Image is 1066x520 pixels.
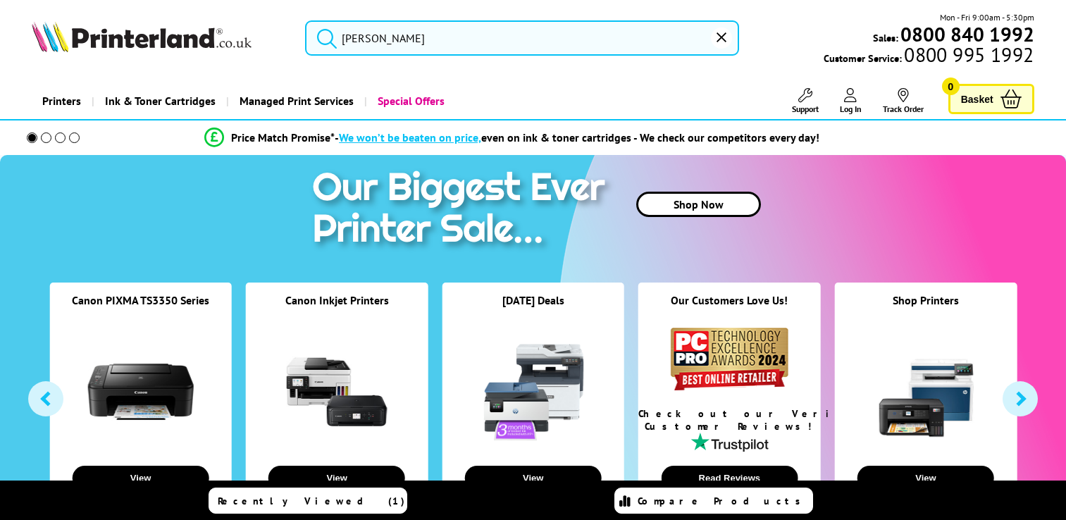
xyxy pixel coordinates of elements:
div: Our Customers Love Us! [638,293,821,325]
a: Printers [32,83,92,119]
a: Ink & Toner Cartridges [92,83,226,119]
div: Check out our Verified Customer Reviews! [638,407,821,433]
span: Customer Service: [824,48,1034,65]
button: View [73,466,209,490]
a: Basket 0 [948,84,1034,114]
a: Compare Products [614,488,813,514]
button: View [268,466,405,490]
a: Special Offers [364,83,455,119]
span: Mon - Fri 9:00am - 5:30pm [940,11,1034,24]
li: modal_Promise [7,125,1017,150]
div: - even on ink & toner cartridges - We check our competitors every day! [335,130,819,144]
span: Log In [840,104,862,114]
span: We won’t be beaten on price, [339,130,481,144]
button: View [465,466,602,490]
span: Support [792,104,819,114]
a: Shop Now [636,192,761,217]
div: [DATE] Deals [442,293,624,325]
span: Recently Viewed (1) [218,495,405,507]
span: Price Match Promise* [231,130,335,144]
button: Read Reviews [661,466,798,490]
a: Track Order [883,88,924,114]
span: 0800 995 1992 [902,48,1034,61]
a: Log In [840,88,862,114]
a: 0800 840 1992 [898,27,1034,41]
a: Printerland Logo [32,21,287,55]
a: Support [792,88,819,114]
div: Shop Printers [835,293,1017,325]
button: View [857,466,994,490]
a: Canon PIXMA TS3350 Series [72,293,209,307]
b: 0800 840 1992 [900,21,1034,47]
img: printer sale [305,155,619,266]
img: Printerland Logo [32,21,252,52]
span: Sales: [873,31,898,44]
a: Canon Inkjet Printers [285,293,389,307]
a: Recently Viewed (1) [209,488,407,514]
span: 0 [942,78,960,95]
input: Se [305,20,739,56]
span: Basket [961,89,993,109]
span: Compare Products [638,495,808,507]
a: Managed Print Services [226,83,364,119]
span: Ink & Toner Cartridges [105,83,216,119]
